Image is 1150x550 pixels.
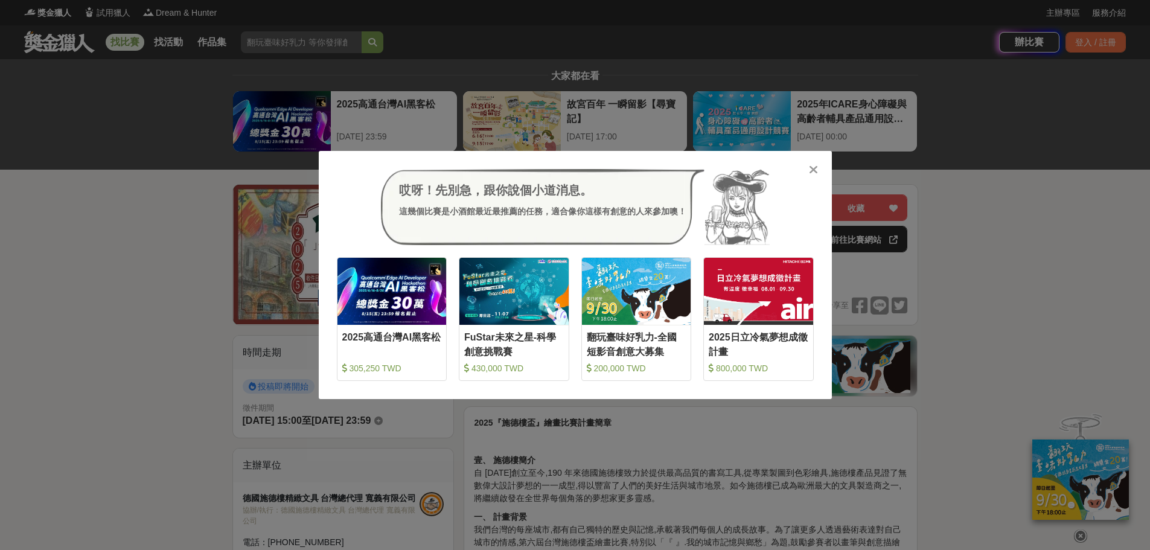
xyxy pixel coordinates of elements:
[464,362,564,374] div: 430,000 TWD
[342,330,442,357] div: 2025高通台灣AI黑客松
[704,258,813,325] img: Cover Image
[464,330,564,357] div: FuStar未來之星-科學創意挑戰賽
[581,257,692,381] a: Cover Image翻玩臺味好乳力-全國短影音創意大募集 200,000 TWD
[337,257,447,381] a: Cover Image2025高通台灣AI黑客松 305,250 TWD
[337,258,447,325] img: Cover Image
[587,330,686,357] div: 翻玩臺味好乳力-全國短影音創意大募集
[459,258,569,325] img: Cover Image
[399,181,686,199] div: 哎呀！先別急，跟你說個小道消息。
[582,258,691,325] img: Cover Image
[709,330,808,357] div: 2025日立冷氣夢想成徵計畫
[342,362,442,374] div: 305,250 TWD
[399,205,686,218] div: 這幾個比賽是小酒館最近最推薦的任務，適合像你這樣有創意的人來參加噢！
[587,362,686,374] div: 200,000 TWD
[459,257,569,381] a: Cover ImageFuStar未來之星-科學創意挑戰賽 430,000 TWD
[704,169,770,245] img: Avatar
[709,362,808,374] div: 800,000 TWD
[703,257,814,381] a: Cover Image2025日立冷氣夢想成徵計畫 800,000 TWD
